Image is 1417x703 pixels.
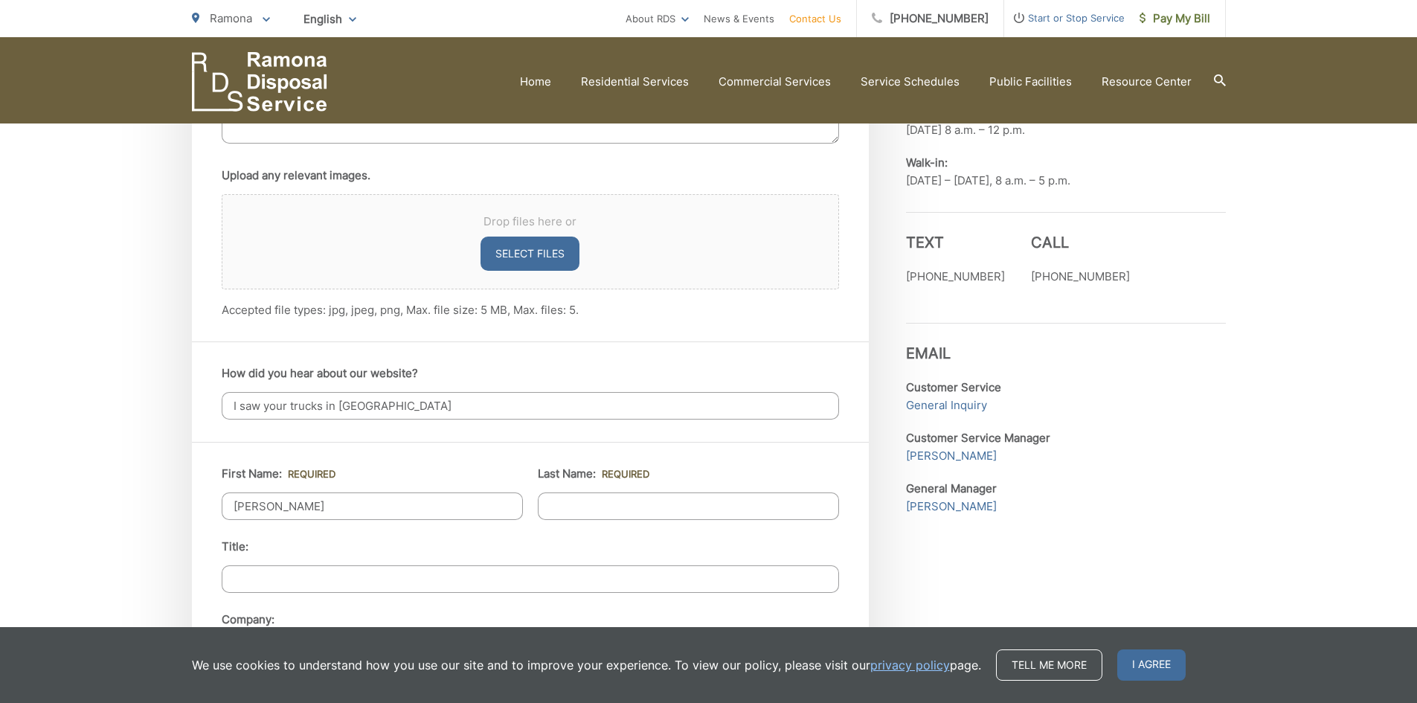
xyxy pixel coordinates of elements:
[906,155,948,170] b: Walk-in:
[906,268,1005,286] p: [PHONE_NUMBER]
[222,367,418,380] label: How did you hear about our website?
[192,656,981,674] p: We use cookies to understand how you use our site and to improve your experience. To view our pol...
[906,431,1050,445] strong: Customer Service Manager
[538,467,649,481] label: Last Name:
[210,11,252,25] span: Ramona
[1102,73,1192,91] a: Resource Center
[1140,10,1210,28] span: Pay My Bill
[626,10,689,28] a: About RDS
[789,10,841,28] a: Contact Us
[861,73,960,91] a: Service Schedules
[906,154,1226,190] p: [DATE] – [DATE], 8 a.m. – 5 p.m.
[906,234,1005,251] h3: Text
[1117,649,1186,681] span: I agree
[222,467,335,481] label: First Name:
[906,323,1226,362] h3: Email
[906,447,997,465] a: [PERSON_NAME]
[906,380,1001,394] strong: Customer Service
[520,73,551,91] a: Home
[989,73,1072,91] a: Public Facilities
[481,237,579,271] button: select files, upload any relevant images.
[222,613,274,626] label: Company:
[222,303,579,317] span: Accepted file types: jpg, jpeg, png, Max. file size: 5 MB, Max. files: 5.
[870,656,950,674] a: privacy policy
[906,397,987,414] a: General Inquiry
[581,73,689,91] a: Residential Services
[292,6,367,32] span: English
[222,169,370,182] label: Upload any relevant images.
[240,213,820,231] span: Drop files here or
[906,498,997,516] a: [PERSON_NAME]
[222,540,248,553] label: Title:
[192,52,327,112] a: EDCD logo. Return to the homepage.
[906,481,997,495] strong: General Manager
[996,649,1102,681] a: Tell me more
[704,10,774,28] a: News & Events
[719,73,831,91] a: Commercial Services
[1031,234,1130,251] h3: Call
[1031,268,1130,286] p: [PHONE_NUMBER]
